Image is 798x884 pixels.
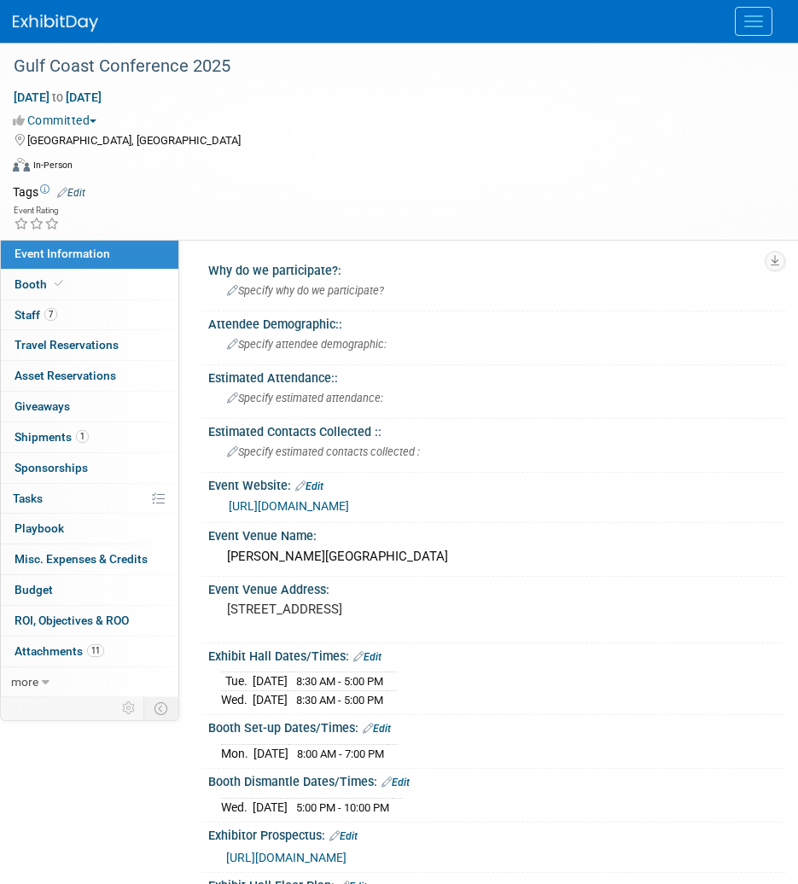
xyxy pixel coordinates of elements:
a: Edit [353,651,382,663]
a: Travel Reservations [1,330,178,360]
span: Budget [15,583,53,596]
a: Attachments11 [1,637,178,666]
td: Toggle Event Tabs [144,697,179,719]
a: more [1,667,178,697]
div: Event Format [13,155,777,181]
a: Misc. Expenses & Credits [1,544,178,574]
img: ExhibitDay [13,15,98,32]
span: 11 [87,644,104,657]
span: [GEOGRAPHIC_DATA], [GEOGRAPHIC_DATA] [27,134,241,147]
span: 5:00 PM - 10:00 PM [296,801,389,814]
span: Specify estimated contacts collected : [227,445,420,458]
span: Shipments [15,430,89,444]
a: Booth [1,270,178,300]
span: to [50,90,66,104]
a: Giveaways [1,392,178,422]
span: 8:30 AM - 5:00 PM [296,694,383,707]
span: Playbook [15,521,64,535]
div: Gulf Coast Conference 2025 [8,51,764,82]
a: Staff7 [1,300,178,330]
span: Booth [15,277,67,291]
span: Specify estimated attendance: [227,392,383,404]
span: 8:00 AM - 7:00 PM [297,747,384,760]
td: Personalize Event Tab Strip [114,697,144,719]
a: Budget [1,575,178,605]
span: Misc. Expenses & Credits [15,552,148,566]
a: Shipments1 [1,422,178,452]
a: Edit [295,480,323,492]
a: Edit [57,187,85,199]
div: Why do we participate?: [208,258,785,279]
span: Staff [15,308,57,322]
a: ROI, Objectives & ROO [1,606,178,636]
span: ROI, Objectives & ROO [15,614,129,627]
a: Edit [382,776,410,788]
td: Tue. [221,672,253,691]
td: Wed. [221,690,253,708]
div: Exhibit Hall Dates/Times: [208,643,785,666]
div: Event Website: [208,473,785,495]
div: In-Person [32,159,73,172]
a: Event Information [1,239,178,269]
a: Playbook [1,514,178,544]
a: Asset Reservations [1,361,178,391]
td: [DATE] [253,798,288,816]
a: Edit [329,830,358,842]
div: Estimated Contacts Collected :: [208,419,785,440]
i: Booth reservation complete [55,279,63,288]
span: Attachments [15,644,104,658]
a: Tasks [1,484,178,514]
span: [DATE] [DATE] [13,90,102,105]
div: Estimated Attendance:: [208,365,785,387]
div: Event Venue Name: [208,523,785,544]
td: Tags [13,183,85,201]
span: Event Information [15,247,110,260]
span: Specify attendee demographic: [227,338,387,351]
a: Sponsorships [1,453,178,483]
a: [URL][DOMAIN_NAME] [229,499,349,513]
div: Event Venue Address: [208,577,785,598]
span: 8:30 AM - 5:00 PM [296,675,383,688]
td: [DATE] [253,744,288,762]
pre: [STREET_ADDRESS] [227,602,766,617]
img: Format-Inperson.png [13,158,30,172]
td: Wed. [221,798,253,816]
span: Tasks [13,491,43,505]
div: Event Rating [14,206,60,215]
span: Sponsorships [15,461,88,474]
div: Exhibitor Prospectus: [208,823,785,845]
span: Travel Reservations [15,338,119,352]
td: [DATE] [253,690,288,708]
a: Edit [363,723,391,735]
span: more [11,675,38,689]
span: Asset Reservations [15,369,116,382]
td: [DATE] [253,672,288,691]
span: Specify why do we participate? [227,284,384,297]
span: Giveaways [15,399,70,413]
div: Attendee Demographic:: [208,311,785,333]
button: Committed [13,112,103,129]
td: Mon. [221,744,253,762]
div: Booth Set-up Dates/Times: [208,715,785,737]
div: [PERSON_NAME][GEOGRAPHIC_DATA] [221,544,772,570]
button: Menu [735,7,772,36]
div: Booth Dismantle Dates/Times: [208,769,785,791]
span: 1 [76,430,89,443]
a: [URL][DOMAIN_NAME] [226,851,347,864]
span: 7 [44,308,57,321]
